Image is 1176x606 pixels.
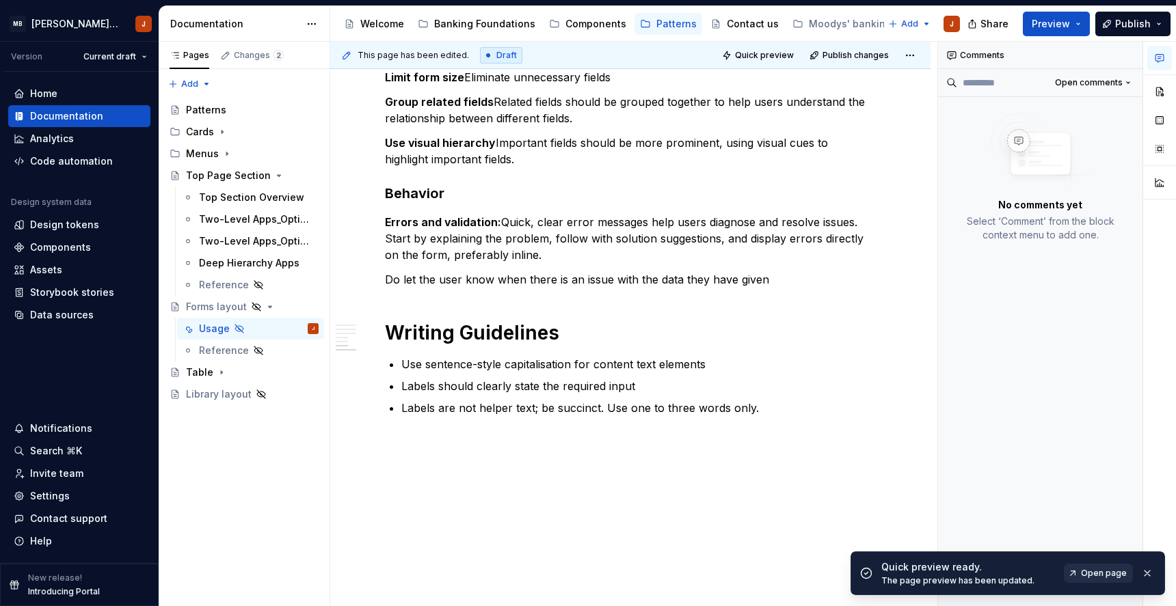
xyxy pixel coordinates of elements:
a: Code automation [8,150,150,172]
div: Library layout [186,387,252,401]
span: Draft [496,50,517,61]
div: Table [186,366,213,379]
button: Share [961,12,1017,36]
div: The page preview has been updated. [881,575,1056,586]
a: Analytics [8,128,150,150]
a: Two-Level Apps_Option 2 [177,230,324,252]
a: Patterns [164,99,324,121]
div: Settings [30,489,70,503]
div: Documentation [170,17,299,31]
div: Welcome [360,17,404,31]
a: Data sources [8,304,150,326]
div: Moodys' banking template [809,17,922,31]
p: Important fields should be more prominent, using visual cues to highlight important fields. [385,135,876,167]
a: Welcome [338,13,410,35]
div: Top Page Section [186,169,271,182]
a: Documentation [8,105,150,127]
h1: Writing Guidelines [385,320,876,345]
strong: Group related fields [385,95,494,109]
a: Deep Hierarchy Apps [177,252,324,274]
span: Add [181,79,198,89]
button: MB[PERSON_NAME] Banking Fusion Design SystemJ [3,9,156,38]
div: Patterns [656,17,697,31]
a: Reference [177,274,324,296]
div: Menus [186,147,219,161]
span: Publish changes [823,50,889,61]
a: Top Section Overview [177,187,324,208]
div: Menus [164,143,324,165]
div: Patterns [186,103,226,117]
a: UsageJ [177,318,324,340]
p: Use sentence-style capitalisation for content text elements [401,356,876,372]
div: Banking Foundations [434,17,535,31]
div: J [312,322,315,335]
a: Two-Level Apps_Option 1 [177,208,324,230]
div: Deep Hierarchy Apps [199,256,299,270]
p: New release! [28,573,82,583]
div: Two-Level Apps_Option 2 [199,234,312,248]
div: Usage [199,322,230,335]
span: Open page [1081,568,1127,579]
a: Home [8,83,150,105]
a: Contact us [705,13,784,35]
button: Help [8,530,150,552]
p: Select ‘Comment’ from the block context menu to add one. [954,215,1126,242]
span: Current draft [83,51,136,62]
span: Add [901,18,918,29]
div: Assets [30,263,62,277]
div: [PERSON_NAME] Banking Fusion Design System [31,17,119,31]
div: J [950,18,954,29]
button: Add [164,74,215,94]
div: Analytics [30,132,74,146]
div: Quick preview ready. [881,560,1056,574]
div: J [142,18,146,29]
div: Reference [199,278,249,292]
div: Components [565,17,626,31]
strong: Use visual hierarchy [385,136,496,150]
strong: Limit form size [385,70,464,84]
h3: Behavior [385,184,876,203]
a: Forms layout [164,296,324,318]
div: Code automation [30,154,113,168]
a: Top Page Section [164,165,324,187]
button: Current draft [77,47,153,66]
button: Contact support [8,508,150,529]
div: Cards [164,121,324,143]
button: Preview [1023,12,1090,36]
a: Storybook stories [8,281,150,303]
a: Assets [8,259,150,281]
span: Quick preview [735,50,794,61]
a: Open page [1064,564,1133,583]
div: Design system data [11,197,92,208]
p: Related fields should be grouped together to help users understand the relationship between diffe... [385,94,876,126]
a: Components [544,13,632,35]
button: Publish [1095,12,1171,36]
div: Cards [186,125,214,139]
a: Settings [8,485,150,507]
p: Introducing Portal [28,586,100,597]
a: Banking Foundations [412,13,541,35]
p: Labels should clearly state the required input [401,378,876,394]
a: Patterns [634,13,702,35]
p: Labels are not helper text; be succinct. Use one to three words only. [401,400,876,416]
button: Search ⌘K [8,440,150,462]
div: Help [30,534,52,548]
div: Page tree [164,99,324,405]
p: Eliminate unnecessary fields [385,69,876,85]
p: No comments yet [998,198,1082,212]
button: Add [884,14,935,33]
a: Moodys' banking template [787,13,942,35]
span: 2 [273,50,284,61]
div: Changes [234,50,284,61]
button: Quick preview [718,46,800,65]
button: Open comments [1049,73,1137,92]
button: Notifications [8,417,150,439]
a: Reference [177,340,324,361]
div: Documentation [30,109,103,123]
div: Home [30,87,57,100]
a: Design tokens [8,214,150,236]
div: Notifications [30,422,92,435]
div: Version [11,51,42,62]
div: MB [10,16,26,32]
a: Components [8,236,150,258]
